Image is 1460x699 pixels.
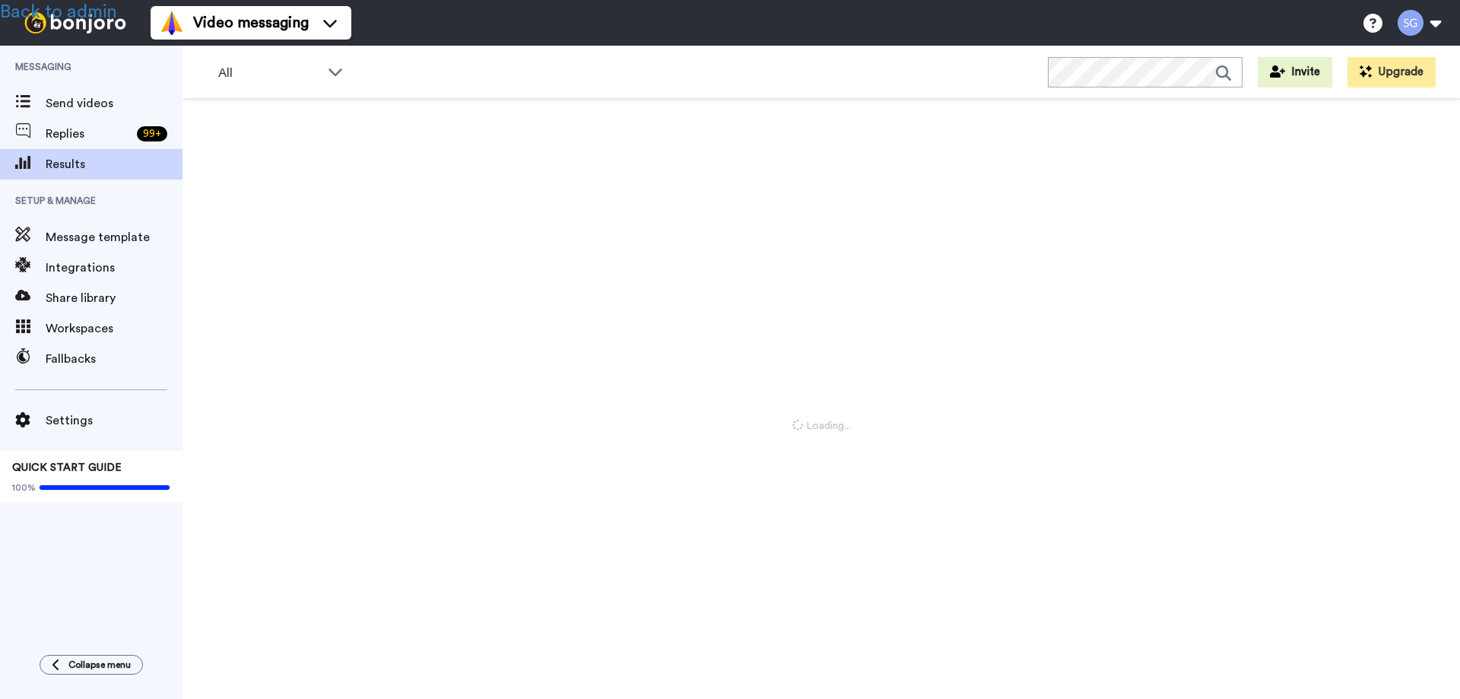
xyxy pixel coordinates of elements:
span: Results [46,155,182,173]
button: Upgrade [1347,57,1436,87]
span: Loading... [792,418,851,434]
span: Settings [46,411,182,430]
span: Integrations [46,259,182,277]
span: QUICK START GUIDE [12,462,122,473]
span: Collapse menu [68,659,131,671]
span: 100% [12,481,36,494]
span: Replies [46,125,131,143]
span: Fallbacks [46,350,182,368]
span: All [218,64,320,82]
span: Message template [46,228,182,246]
span: Send videos [46,94,182,113]
div: 99 + [137,126,167,141]
button: Collapse menu [40,655,143,675]
span: Workspaces [46,319,182,338]
img: vm-color.svg [160,11,184,35]
span: Video messaging [193,12,309,33]
button: Invite [1258,57,1332,87]
span: Share library [46,289,182,307]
